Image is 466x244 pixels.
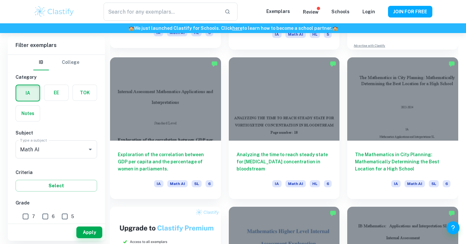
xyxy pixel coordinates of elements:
h6: Criteria [16,169,97,176]
button: TOK [73,85,97,100]
span: Math AI [285,180,306,187]
span: IA [391,180,401,187]
p: Exemplars [266,8,290,15]
button: IB [33,55,49,70]
span: 🏫 [128,26,134,31]
h6: Category [16,74,97,81]
h6: The Mathematics in City Planning: Mathematically Determining the Best Location for a High School [355,151,450,172]
span: 6 [52,213,55,220]
button: Open [86,145,95,154]
h6: Grade [16,199,97,206]
h6: Analyzing the time to reach steady state for [MEDICAL_DATA] concentration in bloodstream [237,151,332,172]
button: Apply [76,227,102,238]
img: Clastify logo [34,5,75,18]
span: 5 [71,213,74,220]
button: JOIN FOR FREE [388,6,432,17]
a: Analyzing the time to reach steady state for [MEDICAL_DATA] concentration in bloodstreamIAMath AIHL6 [229,57,340,199]
a: The Mathematics in City Planning: Mathematically Determining the Best Location for a High SchoolI... [347,57,458,199]
h6: Exploration of the correlation between GDP per capita and the percentage of women in parliaments. [118,151,213,172]
span: IA [272,31,282,38]
span: HL [310,180,320,187]
button: Help and Feedback [447,221,460,234]
input: Search for any exemplars... [104,3,219,21]
h6: Filter exemplars [8,36,105,54]
span: 🏫 [332,26,338,31]
span: Math AI [405,180,425,187]
a: here [232,26,242,31]
span: 5 [324,31,332,38]
button: EE [44,85,68,100]
a: Exploration of the correlation between GDP per capita and the percentage of women in parliaments.... [110,57,221,199]
label: Type a subject [20,137,47,143]
button: Notes [16,106,40,121]
span: 7 [32,213,35,220]
span: IA [272,180,282,187]
img: Marked [449,61,455,67]
button: College [62,55,79,70]
span: 6 [324,180,332,187]
img: Marked [330,210,336,216]
img: Marked [449,210,455,216]
a: Advertise with Clastify [354,43,385,48]
span: IA [154,180,163,187]
h6: Subject [16,129,97,136]
p: Review [303,8,318,16]
a: Schools [331,9,349,14]
span: 6 [443,180,450,187]
span: HL [310,31,320,38]
img: Marked [211,61,218,67]
span: Math AI [167,180,188,187]
h6: We just launched Clastify for Schools. Click to learn how to become a school partner. [1,25,465,32]
button: Select [16,180,97,192]
span: 6 [205,180,213,187]
img: Marked [330,61,336,67]
a: Login [362,9,375,14]
span: SL [429,180,439,187]
div: Filter type choice [33,55,79,70]
button: IA [16,85,39,101]
span: SL [192,180,202,187]
span: Math AI [285,31,306,38]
